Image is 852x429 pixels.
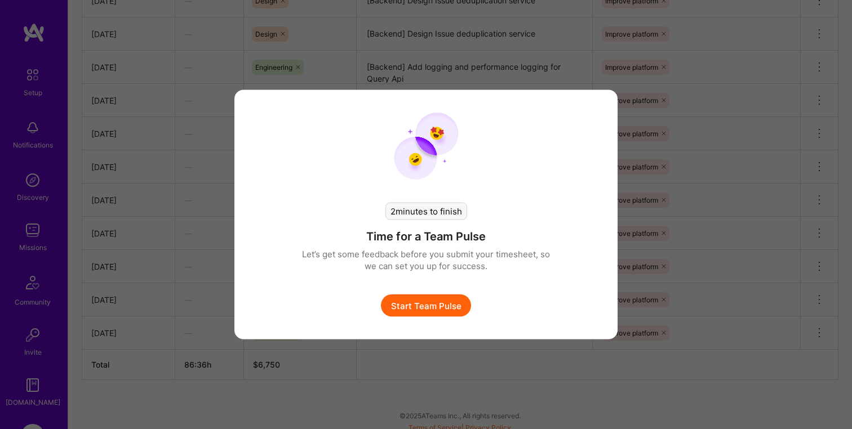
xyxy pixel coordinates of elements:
[302,248,550,272] p: Let’s get some feedback before you submit your timesheet, so we can set you up for success.
[385,203,467,220] div: 2 minutes to finish
[234,90,618,339] div: modal
[366,229,486,244] h4: Time for a Team Pulse
[381,294,471,317] button: Start Team Pulse
[394,113,459,180] img: team pulse start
